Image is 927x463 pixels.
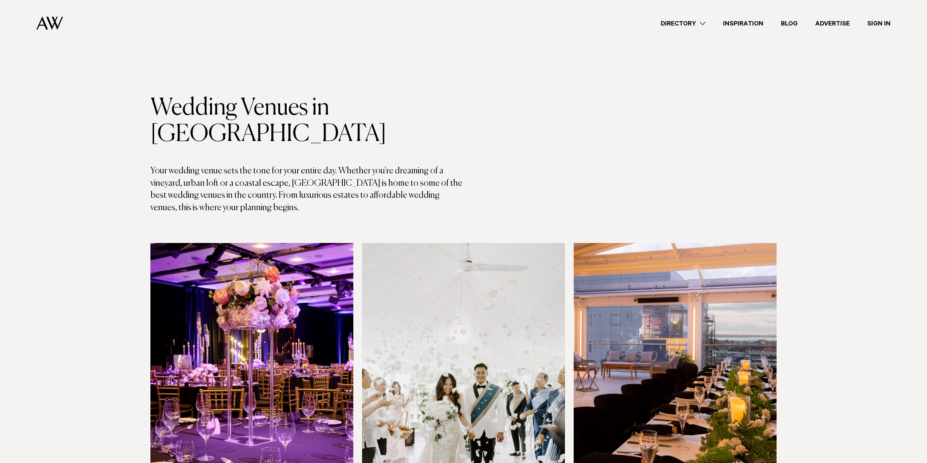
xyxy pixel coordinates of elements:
h1: Wedding Venues in [GEOGRAPHIC_DATA] [150,95,464,148]
img: Auckland Weddings Logo [36,16,63,30]
a: Directory [652,19,714,28]
p: Your wedding venue sets the tone for your entire day. Whether you're dreaming of a vineyard, urba... [150,165,464,214]
a: Advertise [806,19,859,28]
a: Inspiration [714,19,772,28]
a: Blog [772,19,806,28]
a: Sign In [859,19,899,28]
